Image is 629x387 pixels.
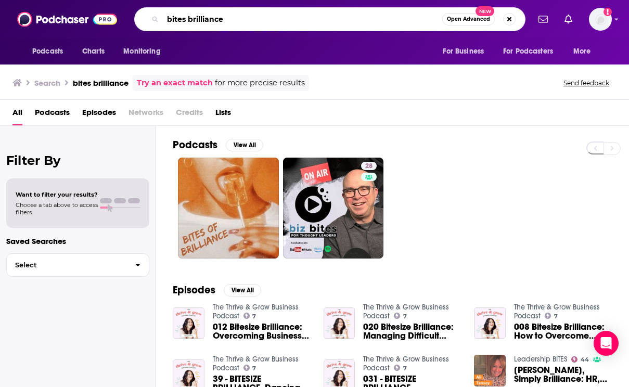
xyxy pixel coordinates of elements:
a: 28 [283,158,384,259]
span: Logged in as hbgcommunications [589,8,612,31]
img: Podchaser - Follow, Share and Rate Podcasts [17,9,117,29]
a: The Thrive & Grow Business Podcast [514,303,600,320]
a: Podcasts [35,104,70,125]
h3: Search [34,78,60,88]
h2: Episodes [173,283,215,296]
span: 7 [252,314,256,319]
button: open menu [566,42,604,61]
a: Leadership BITES [514,355,567,364]
span: 44 [581,357,589,362]
span: Choose a tab above to access filters. [16,201,98,216]
svg: Add a profile image [604,8,612,16]
a: The Thrive & Grow Business Podcast [213,303,299,320]
a: PodcastsView All [173,138,263,151]
a: Episodes [82,104,116,125]
button: View All [226,139,263,151]
button: Open AdvancedNew [442,13,495,25]
span: 008 Bitesize Brilliance: How to Overcome [MEDICAL_DATA] [514,322,612,340]
img: 008 Bitesize Brilliance: How to Overcome Procrastination [474,307,506,339]
span: [PERSON_NAME], Simply Brilliance: HR, L&D & Talent Development portal [514,366,612,383]
a: Charts [75,42,111,61]
span: For Podcasters [503,44,553,59]
a: The Thrive & Grow Business Podcast [363,303,449,320]
a: 7 [394,365,407,371]
a: 020 Bitesize Brilliance: Managing Difficult Conversations [363,322,461,340]
div: Search podcasts, credits, & more... [134,7,525,31]
button: Show profile menu [589,8,612,31]
img: 020 Bitesize Brilliance: Managing Difficult Conversations [324,307,355,339]
a: 44 [571,356,589,363]
button: open menu [116,42,174,61]
h2: Filter By [6,153,149,168]
span: Credits [176,104,203,125]
button: open menu [496,42,568,61]
a: Show notifications dropdown [534,10,552,28]
a: Ali Tansey, Simply Brilliance: HR, L&D & Talent Development portal [514,366,612,383]
a: 7 [243,313,256,319]
a: 7 [394,313,407,319]
p: Saved Searches [6,236,149,246]
button: View All [224,284,261,296]
span: Podcasts [32,44,63,59]
a: Try an exact match [137,77,213,89]
a: The Thrive & Grow Business Podcast [363,355,449,372]
input: Search podcasts, credits, & more... [163,11,442,28]
img: Ali Tansey, Simply Brilliance: HR, L&D & Talent Development portal [474,355,506,386]
button: open menu [435,42,497,61]
span: New [476,6,494,16]
span: Select [7,262,127,268]
span: 7 [403,366,407,371]
h2: Podcasts [173,138,217,151]
span: Want to filter your results? [16,191,98,198]
a: EpisodesView All [173,283,261,296]
span: 7 [554,314,558,319]
span: Open Advanced [447,17,490,22]
a: Lists [215,104,231,125]
a: Show notifications dropdown [560,10,576,28]
span: for more precise results [215,77,305,89]
a: 28 [361,162,377,170]
button: open menu [25,42,76,61]
h3: bites brilliance [73,78,129,88]
span: More [573,44,591,59]
a: All [12,104,22,125]
div: Open Intercom Messenger [594,331,619,356]
span: 7 [252,366,256,371]
span: Networks [129,104,163,125]
img: 012 Bitesize Brilliance: Overcoming Business Challenges [173,307,204,339]
img: User Profile [589,8,612,31]
span: 7 [403,314,407,319]
span: Monitoring [123,44,160,59]
span: Charts [82,44,105,59]
span: For Business [443,44,484,59]
a: 7 [545,313,558,319]
button: Select [6,253,149,277]
button: Send feedback [560,79,612,87]
a: 7 [243,365,256,371]
a: The Thrive & Grow Business Podcast [213,355,299,372]
span: 28 [365,161,373,172]
a: 008 Bitesize Brilliance: How to Overcome Procrastination [514,322,612,340]
a: 012 Bitesize Brilliance: Overcoming Business Challenges [213,322,311,340]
